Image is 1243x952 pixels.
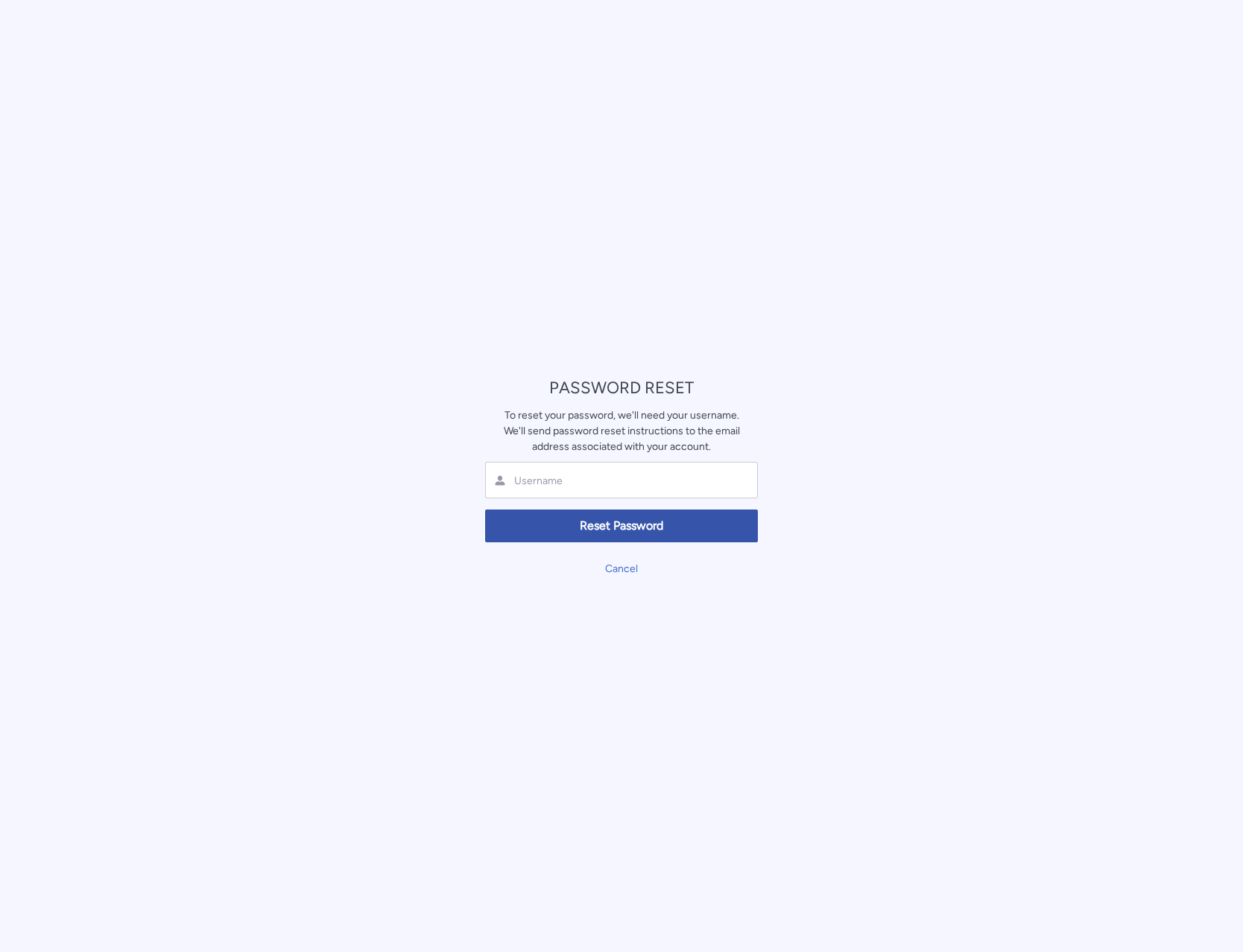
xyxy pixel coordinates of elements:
[549,378,694,398] span: PASSWORD RESET
[513,474,690,488] input: Username
[485,407,758,454] div: To reset your password, we'll need your username. We'll send password reset instructions to the e...
[495,518,748,535] span: Reset Password
[485,510,758,543] button: Reset Password
[605,562,638,575] a: Cancel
